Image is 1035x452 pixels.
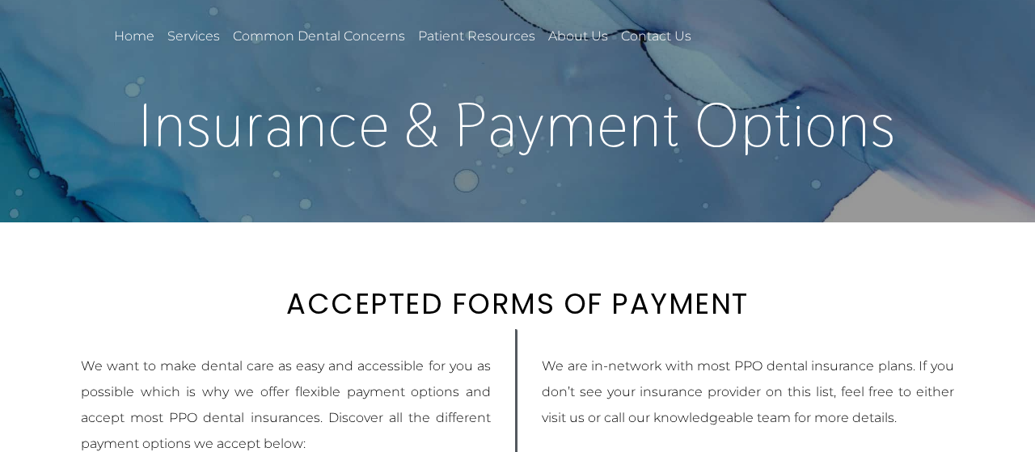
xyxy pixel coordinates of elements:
p: We are in-network with most PPO dental insurance plans. If you don’t see your insurance provider ... [542,353,954,431]
nav: Menu [112,18,709,55]
a: Patient Resources [416,18,538,55]
a: Home [112,18,157,55]
a: About Us [546,18,610,55]
h2: ACCEPTED FORMS OF PAYMENT [65,287,970,321]
a: Common Dental Concerns [230,18,408,55]
h1: Insurance & Payment Options [57,95,978,155]
a: Contact Us [619,18,694,55]
a: Services [165,18,222,55]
